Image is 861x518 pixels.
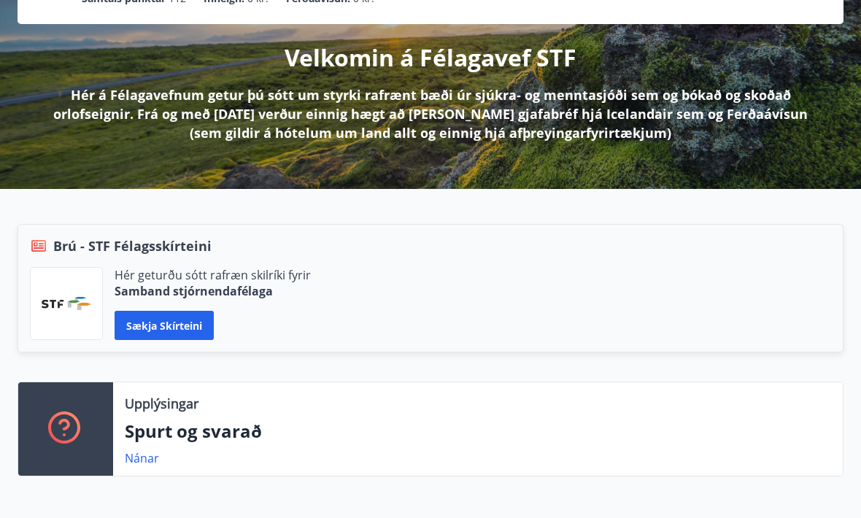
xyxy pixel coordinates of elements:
p: Samband stjórnendafélaga [115,283,311,299]
span: Brú - STF Félagsskírteini [53,236,212,255]
a: Nánar [125,450,159,466]
p: Hér á Félagavefnum getur þú sótt um styrki rafrænt bæði úr sjúkra- og menntasjóði sem og bókað og... [41,85,820,142]
p: Hér geturðu sótt rafræn skilríki fyrir [115,267,311,283]
p: Velkomin á Félagavef STF [285,42,576,74]
p: Upplýsingar [125,394,198,413]
p: Spurt og svarað [125,419,831,444]
img: vjCaq2fThgY3EUYqSgpjEiBg6WP39ov69hlhuPVN.png [42,297,91,310]
button: Sækja skírteini [115,311,214,340]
